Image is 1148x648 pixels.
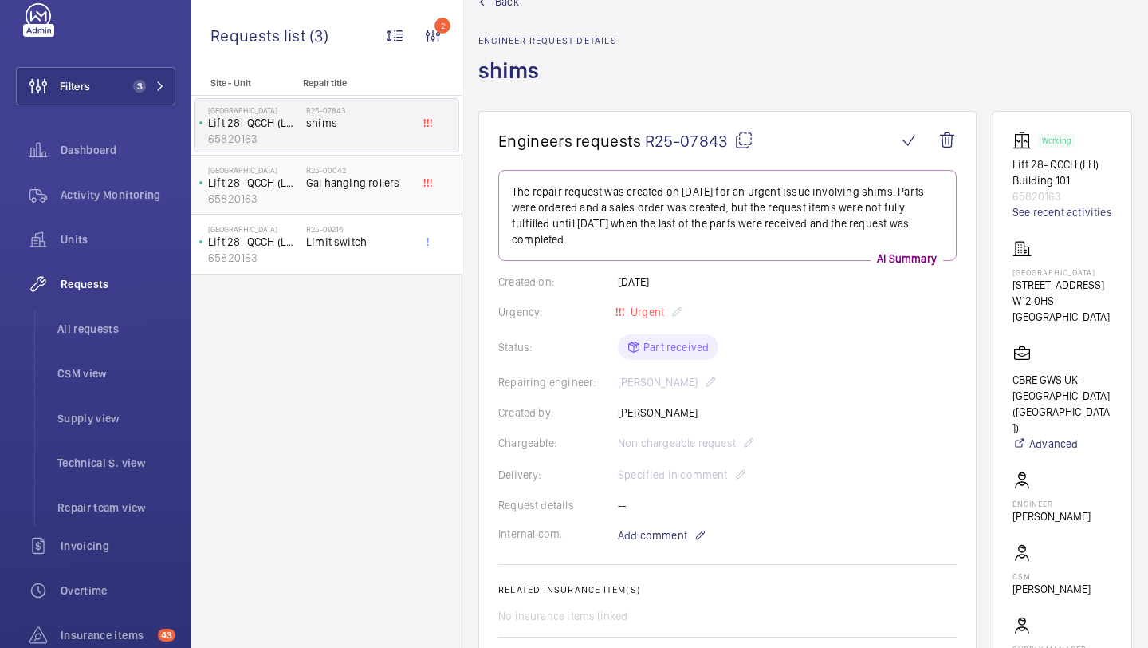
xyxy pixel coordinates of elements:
h1: shims [478,56,617,111]
a: Advanced [1012,436,1112,452]
p: [GEOGRAPHIC_DATA] [208,224,300,234]
p: [GEOGRAPHIC_DATA] [1012,267,1112,277]
p: Lift 28- QCCH (LH) Building 101 [1012,156,1112,188]
span: Filters [60,78,90,94]
span: Invoicing [61,538,175,554]
span: Repair team view [57,500,175,516]
span: Insurance items [61,627,151,643]
span: R25-07843 [645,131,753,151]
p: Repair title [303,77,408,89]
p: CBRE GWS UK- [GEOGRAPHIC_DATA] ([GEOGRAPHIC_DATA]) [1012,372,1112,436]
p: AI Summary [871,251,943,267]
p: [STREET_ADDRESS] [1012,277,1112,293]
span: Units [61,231,175,247]
p: 65820163 [208,191,300,207]
p: Engineer [1012,499,1091,508]
p: [PERSON_NAME] [1012,508,1091,524]
p: [PERSON_NAME] [1012,581,1091,597]
p: Lift 28- QCCH (LH) Building 101 [208,115,300,131]
span: shims [306,115,411,131]
h2: R25-09216 [306,224,411,234]
span: Engineers requests [498,131,642,151]
span: Dashboard [61,142,175,158]
h2: R25-07843 [306,105,411,115]
h2: Related insurance item(s) [498,584,957,595]
p: CSM [1012,571,1091,581]
p: [GEOGRAPHIC_DATA] [208,105,300,115]
p: 65820163 [208,131,300,147]
p: 65820163 [208,250,300,266]
span: CSM view [57,365,175,381]
span: Gal hanging rollers [306,175,411,191]
p: W12 0HS [GEOGRAPHIC_DATA] [1012,293,1112,325]
p: [GEOGRAPHIC_DATA] [208,165,300,175]
span: Limit switch [306,234,411,250]
span: Requests [61,276,175,292]
h2: Engineer request details [478,35,617,46]
p: The repair request was created on [DATE] for an urgent issue involving shims. Parts were ordered ... [512,184,943,247]
span: Technical S. view [57,455,175,471]
button: Filters3 [16,67,175,105]
p: Lift 28- QCCH (LH) Building 101 [208,234,300,250]
p: Site - Unit [191,77,297,89]
span: Activity Monitoring [61,187,175,203]
span: Add comment [618,527,687,543]
p: Lift 28- QCCH (LH) Building 101 [208,175,300,191]
p: 65820163 [1012,188,1112,204]
p: Working [1042,138,1071,144]
h2: R25-00042 [306,165,411,175]
span: 3 [133,80,146,93]
a: See recent activities [1012,204,1112,220]
span: All requests [57,321,175,337]
span: Requests list [210,26,309,45]
img: elevator.svg [1012,131,1038,150]
span: Overtime [61,583,175,599]
span: 43 [158,629,175,642]
span: Supply view [57,410,175,426]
